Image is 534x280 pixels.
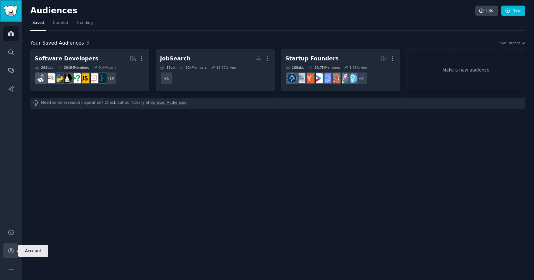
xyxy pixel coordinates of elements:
[86,40,89,46] span: 3
[355,72,368,85] div: + 8
[51,18,70,31] a: Curated
[156,49,275,91] a: JobSearch1Sub30kMembers15.22% /mo+1
[330,73,340,83] img: EntrepreneurRideAlong
[88,73,98,83] img: webdev
[286,55,339,63] div: Startup Founders
[104,72,117,85] div: + 18
[313,73,323,83] img: startup
[30,49,149,91] a: Software Developers26Subs29.9MMembers0.44% /mo+18programmingwebdevjavascriptcscareerquestionslinu...
[509,41,525,45] button: Recent
[509,41,520,45] span: Recent
[77,20,93,26] span: Trending
[71,73,81,83] img: cscareerquestions
[322,73,331,83] img: SaaS
[160,55,191,63] div: JobSearch
[97,73,107,83] img: programming
[501,6,525,16] a: New
[54,73,63,83] img: Python
[30,39,84,47] span: Your Saved Audiences
[281,49,400,91] a: Startup Founders16Subs13.7MMembers1.53% /mo+8EntrepreneurstartupsEntrepreneurRideAlongSaaSstartup...
[35,65,53,70] div: 26 Sub s
[348,73,357,83] img: Entrepreneur
[304,73,314,83] img: ycombinator
[4,6,18,16] img: GummySearch logo
[80,73,89,83] img: javascript
[57,65,89,70] div: 29.9M Members
[216,65,236,70] div: 15.22 % /mo
[406,49,525,91] a: Make a new audience
[62,73,72,83] img: linux
[74,18,95,31] a: Trending
[308,65,340,70] div: 13.7M Members
[296,73,305,83] img: indiehackers
[150,100,186,107] a: Curated Audiences
[339,73,349,83] img: startups
[350,65,367,70] div: 1.53 % /mo
[160,65,175,70] div: 1 Sub
[500,41,507,45] div: Sort
[30,98,525,109] div: Need some research inspiration? Check out our library of
[36,73,46,83] img: reactjs
[35,55,98,63] div: Software Developers
[32,20,44,26] span: Saved
[179,65,206,70] div: 30k Members
[30,6,475,16] h2: Audiences
[475,6,498,16] a: Info
[160,72,173,85] div: + 1
[286,65,304,70] div: 16 Sub s
[30,18,46,31] a: Saved
[53,20,68,26] span: Curated
[45,73,55,83] img: learnpython
[99,65,116,70] div: 0.44 % /mo
[287,73,297,83] img: Entrepreneurship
